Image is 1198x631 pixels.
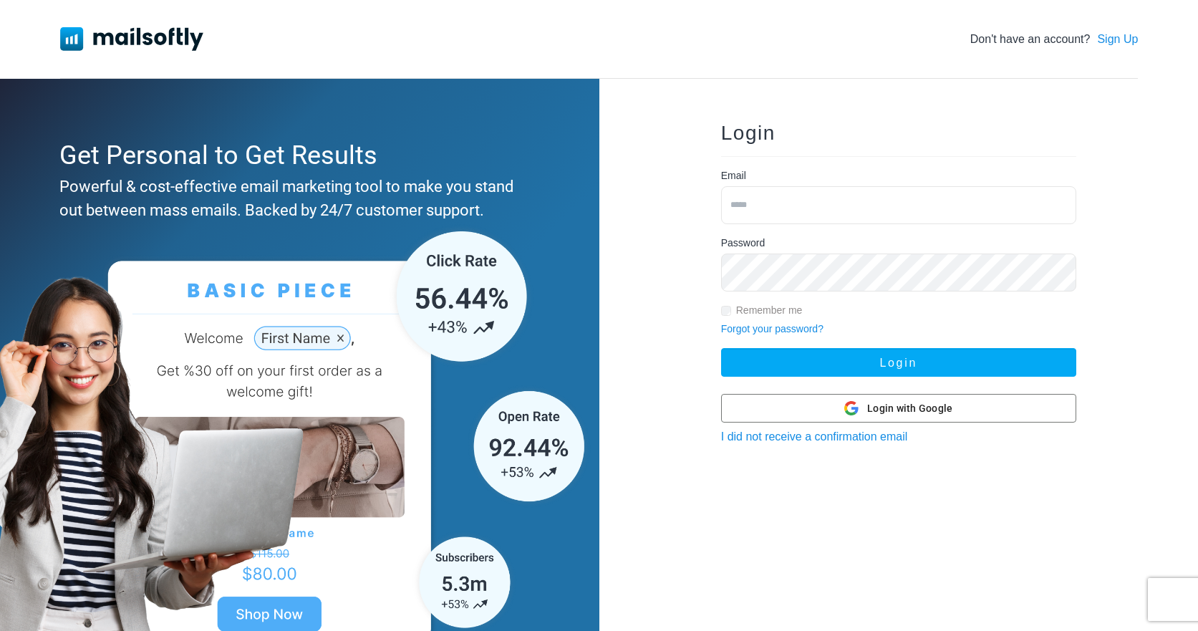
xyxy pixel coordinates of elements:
[736,303,803,318] label: Remember me
[721,168,746,183] label: Email
[970,31,1139,48] div: Don't have an account?
[721,122,776,144] span: Login
[59,175,533,222] div: Powerful & cost-effective email marketing tool to make you stand out between mass emails. Backed ...
[721,394,1076,423] button: Login with Google
[59,136,533,175] div: Get Personal to Get Results
[1097,31,1138,48] a: Sign Up
[721,430,908,443] a: I did not receive a confirmation email
[721,323,823,334] a: Forgot your password?
[60,27,203,50] img: Mailsoftly
[721,348,1076,377] button: Login
[721,236,765,251] label: Password
[867,401,952,416] span: Login with Google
